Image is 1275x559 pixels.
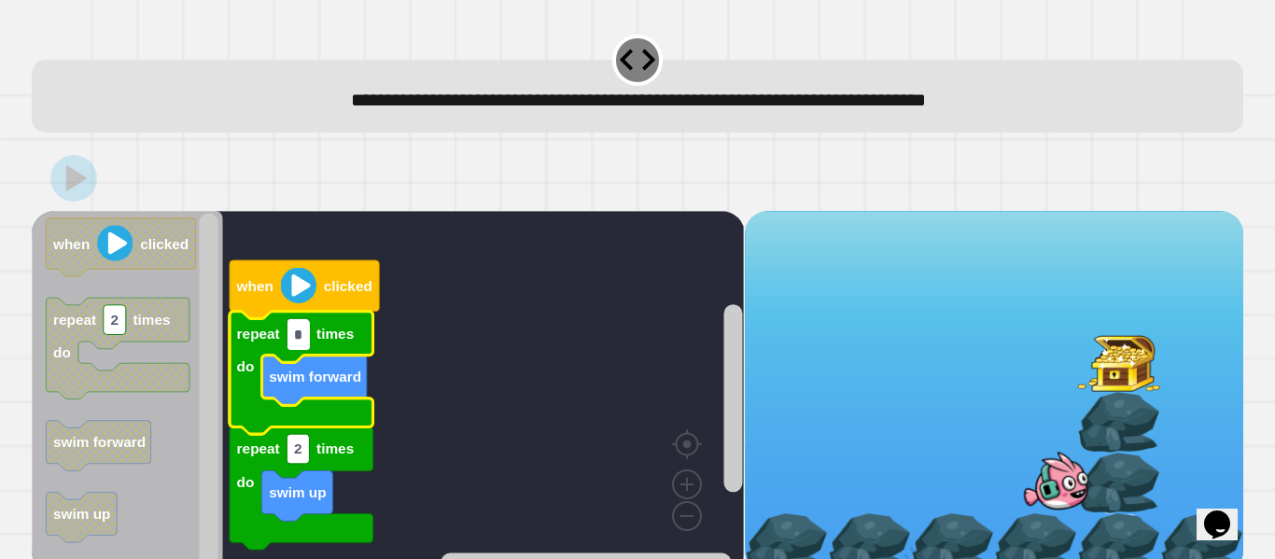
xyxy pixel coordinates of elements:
text: clicked [324,278,372,294]
text: clicked [140,236,189,252]
text: 2 [294,441,302,457]
text: swim forward [269,369,361,384]
text: swim up [269,484,326,500]
text: repeat [53,312,96,328]
text: repeat [237,326,280,342]
text: times [316,326,354,342]
text: times [133,312,171,328]
text: times [316,441,354,457]
text: do [237,474,255,490]
text: 2 [111,312,119,328]
text: do [237,358,255,374]
iframe: chat widget [1197,484,1256,540]
text: when [52,236,90,252]
text: repeat [237,441,280,457]
text: swim forward [53,434,146,450]
text: swim up [53,506,110,522]
text: do [53,344,71,360]
text: when [236,278,273,294]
